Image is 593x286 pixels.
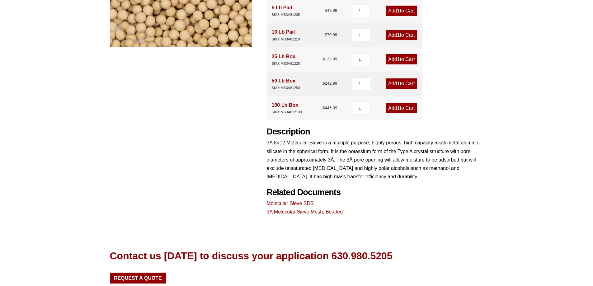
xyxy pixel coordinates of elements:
div: SKU: MS3A81205 [272,12,300,18]
span: $ [322,81,325,86]
a: Request a Quote [110,273,166,283]
div: 10 Lb Pail [272,28,300,42]
a: Add1to Cart [386,54,417,64]
a: Molecular Sieve SDS [267,201,314,206]
span: 1 [397,81,400,86]
span: $ [322,57,325,61]
div: Contact us [DATE] to discuss your application 630.980.5205 [110,249,393,263]
div: 5 Lb Pail [272,3,300,18]
span: $ [325,8,327,13]
span: $ [322,105,325,110]
bdi: 132.99 [322,57,337,61]
span: $ [325,32,327,37]
bdi: 48.99 [325,8,337,13]
bdi: 445.99 [322,105,337,110]
span: 1 [397,105,400,111]
a: Add1to Cart [386,103,417,113]
bdi: 242.99 [322,81,337,86]
h2: Description [267,127,483,137]
span: Request a Quote [114,276,162,281]
span: 1 [397,57,400,62]
span: 1 [397,32,400,38]
div: 100 Lb Box [272,101,302,115]
a: Add1to Cart [386,6,417,16]
a: Add1to Cart [386,78,417,89]
span: 1 [397,8,400,13]
bdi: 70.99 [325,32,337,37]
a: 3A Molecular Sieve Mesh, Beaded [267,209,343,214]
div: SKU: MS3A81210 [272,36,300,42]
p: 3A 8×12 Molecular Sieve is a multiple purpose, highly porous, high capacity alkali metal alumino-... [267,138,483,181]
div: SKU: MS3A81250 [272,85,300,91]
div: SKU: MS3A812100 [272,109,302,115]
div: 50 Lb Box [272,77,300,91]
div: 25 Lb Box [272,52,300,67]
a: Add1to Cart [386,30,417,40]
div: SKU: MS3A81225 [272,61,300,67]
